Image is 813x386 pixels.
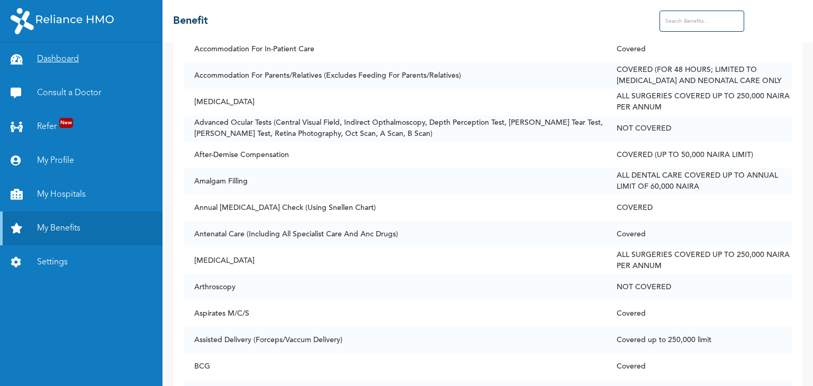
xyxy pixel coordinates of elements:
[184,36,606,62] td: Accommodation For In-Patient Care
[184,89,606,115] td: [MEDICAL_DATA]
[59,118,73,128] span: New
[660,11,744,32] input: Search Benefits...
[606,353,792,380] td: Covered
[184,274,606,300] td: Arthroscopy
[606,300,792,327] td: Covered
[184,221,606,247] td: Antenatal Care (Including All Specialist Care And Anc Drugs)
[606,168,792,195] td: ALL DENTAL CARE COVERED UP TO ANNUAL LIMIT OF 60,000 NAIRA
[11,8,114,34] img: RelianceHMO's Logo
[184,300,606,327] td: Aspirates M/C/S
[184,327,606,353] td: Assisted Delivery (Forceps/Vaccum Delivery)
[606,327,792,353] td: Covered up to 250,000 limit
[184,115,606,142] td: Advanced Ocular Tests (Central Visual Field, Indirect Opthalmoscopy, Depth Perception Test, [PERS...
[184,247,606,274] td: [MEDICAL_DATA]
[184,353,606,380] td: BCG
[606,221,792,247] td: Covered
[606,36,792,62] td: Covered
[184,142,606,168] td: After-Demise Compensation
[184,62,606,89] td: Accommodation For Parents/Relatives (Excludes Feeding For Parents/Relatives)
[606,247,792,274] td: ALL SURGERIES COVERED UP TO 250,000 NAIRA PER ANNUM
[606,115,792,142] td: NOT COVERED
[606,274,792,300] td: NOT COVERED
[606,142,792,168] td: COVERED (UP TO 50,000 NAIRA LIMIT)
[606,195,792,221] td: COVERED
[606,89,792,115] td: ALL SURGERIES COVERED UP TO 250,000 NAIRA PER ANNUM
[184,195,606,221] td: Annual [MEDICAL_DATA] Check (Using Snellen Chart)
[173,13,208,29] h2: Benefit
[184,168,606,195] td: Amalgam Filling
[606,62,792,89] td: COVERED (FOR 48 HOURS; LIMITED TO [MEDICAL_DATA] AND NEONATAL CARE ONLY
